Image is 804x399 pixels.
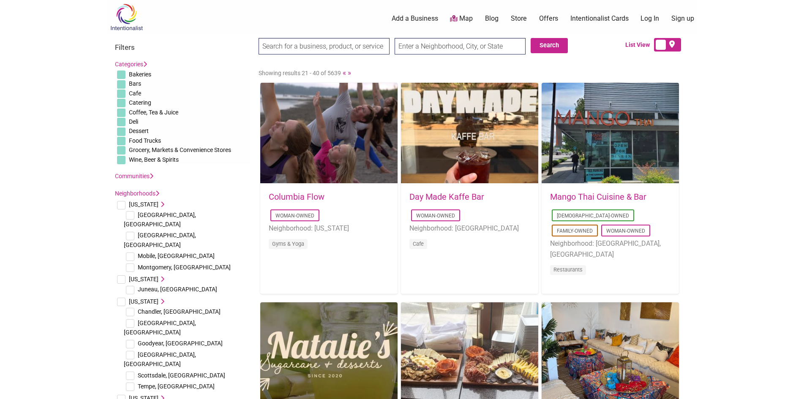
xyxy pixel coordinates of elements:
[259,38,390,54] input: Search for a business, product, or service
[138,286,217,293] span: Juneau, [GEOGRAPHIC_DATA]
[409,192,484,202] a: Day Made Kaffe Bar
[124,351,196,367] span: [GEOGRAPHIC_DATA], [GEOGRAPHIC_DATA]
[138,264,231,271] span: Montgomery, [GEOGRAPHIC_DATA]
[557,213,629,219] a: [DEMOGRAPHIC_DATA]-Owned
[129,147,231,153] span: Grocery, Markets & Convenience Stores
[272,241,304,247] a: Gyms & Yoga
[138,308,221,315] span: Chandler, [GEOGRAPHIC_DATA]
[531,38,568,53] button: Search
[129,298,158,305] span: [US_STATE]
[129,137,161,144] span: Food Trucks
[129,201,158,208] span: [US_STATE]
[115,43,250,52] h3: Filters
[115,173,153,179] a: Communities
[138,252,215,259] span: Mobile, [GEOGRAPHIC_DATA]
[138,383,215,390] span: Tempe, [GEOGRAPHIC_DATA]
[275,213,314,219] a: Woman-Owned
[259,70,341,76] span: Showing results 21 - 40 of 5639
[570,14,629,23] a: Intentionalist Cards
[124,212,196,228] span: [GEOGRAPHIC_DATA], [GEOGRAPHIC_DATA]
[413,241,424,247] a: Cafe
[129,80,141,87] span: Bars
[106,3,147,31] img: Intentionalist
[129,99,151,106] span: Catering
[550,192,646,202] a: Mango Thai Cuisine & Bar
[124,232,196,248] span: [GEOGRAPHIC_DATA], [GEOGRAPHIC_DATA]
[511,14,527,23] a: Store
[115,190,159,197] a: Neighborhoods
[606,228,645,234] a: Woman-Owned
[348,68,351,77] a: »
[129,128,149,134] span: Dessert
[269,192,324,202] a: Columbia Flow
[539,14,558,23] a: Offers
[129,118,138,125] span: Deli
[392,14,438,23] a: Add a Business
[138,372,225,379] span: Scottsdale, [GEOGRAPHIC_DATA]
[550,238,670,260] li: Neighborhood: [GEOGRAPHIC_DATA], [GEOGRAPHIC_DATA]
[115,61,147,68] a: Categories
[343,68,346,77] a: «
[129,109,178,116] span: Coffee, Tea & Juice
[129,71,151,78] span: Bakeries
[450,14,473,24] a: Map
[625,41,654,49] span: List View
[269,223,389,234] li: Neighborhood: [US_STATE]
[557,228,593,234] a: Family-Owned
[129,156,179,163] span: Wine, Beer & Spirits
[485,14,499,23] a: Blog
[640,14,659,23] a: Log In
[129,276,158,282] span: [US_STATE]
[671,14,694,23] a: Sign up
[395,38,526,54] input: Enter a Neighborhood, City, or State
[553,266,583,273] a: Restaurants
[129,90,141,97] span: Cafe
[124,320,196,336] span: [GEOGRAPHIC_DATA], [GEOGRAPHIC_DATA]
[138,340,223,347] span: Goodyear, [GEOGRAPHIC_DATA]
[409,223,530,234] li: Neighborhood: [GEOGRAPHIC_DATA]
[416,213,455,219] a: Woman-Owned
